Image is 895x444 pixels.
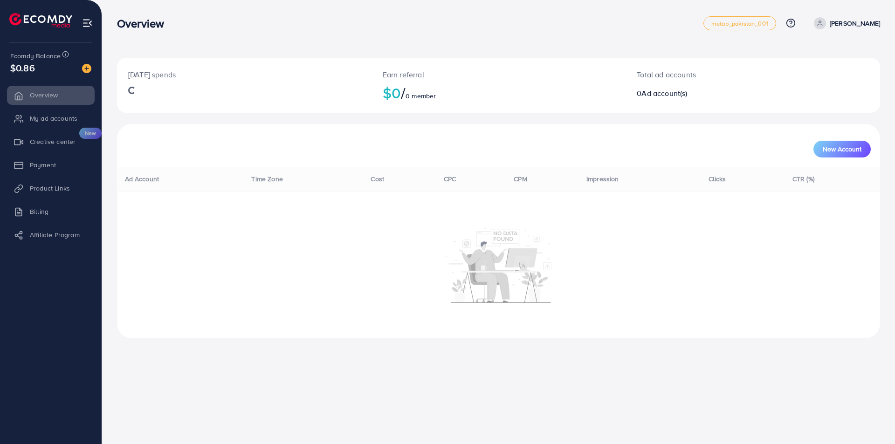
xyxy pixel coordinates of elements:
h3: Overview [117,17,172,30]
h2: 0 [637,89,805,98]
a: [PERSON_NAME] [810,17,880,29]
h2: $0 [383,84,615,102]
span: Ad account(s) [641,88,687,98]
p: [DATE] spends [128,69,360,80]
p: Total ad accounts [637,69,805,80]
span: $0.86 [10,61,35,75]
span: / [401,82,406,103]
img: image [82,64,91,73]
button: New Account [813,141,871,157]
span: metap_pakistan_001 [711,20,768,27]
img: menu [82,18,93,28]
span: 0 member [406,91,436,101]
span: Ecomdy Balance [10,51,61,61]
img: logo [9,13,72,27]
p: Earn referral [383,69,615,80]
span: New Account [823,146,861,152]
a: metap_pakistan_001 [703,16,776,30]
p: [PERSON_NAME] [830,18,880,29]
